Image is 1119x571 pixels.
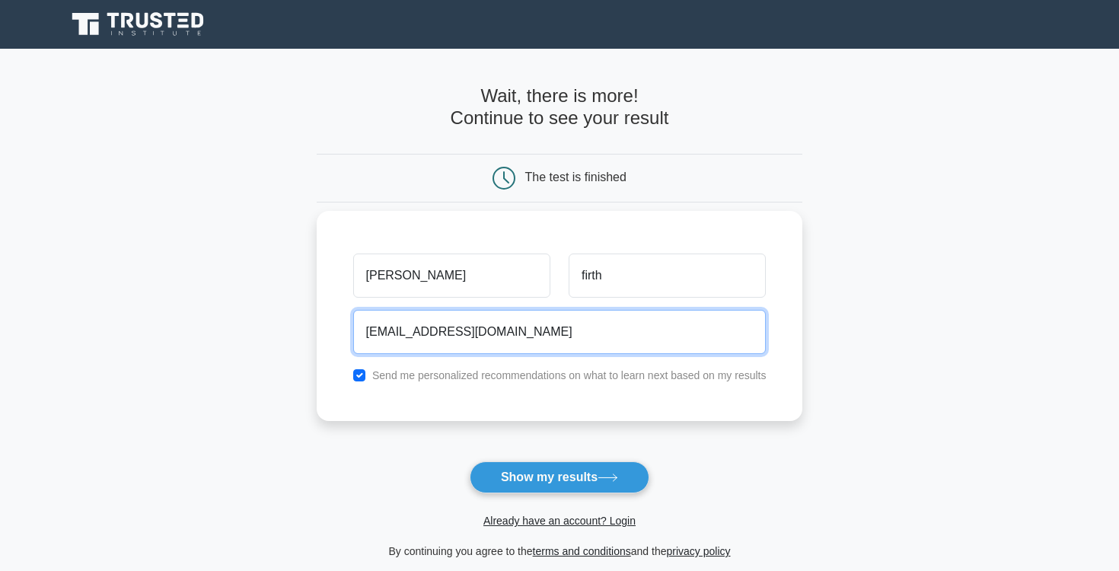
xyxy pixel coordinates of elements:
input: Last name [569,254,766,298]
input: First name [353,254,550,298]
input: Email [353,310,767,354]
div: The test is finished [525,171,626,183]
a: privacy policy [667,545,731,557]
div: By continuing you agree to the and the [308,542,812,560]
h4: Wait, there is more! Continue to see your result [317,85,803,129]
label: Send me personalized recommendations on what to learn next based on my results [372,369,767,381]
button: Show my results [470,461,649,493]
a: terms and conditions [533,545,631,557]
a: Already have an account? Login [483,515,636,527]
